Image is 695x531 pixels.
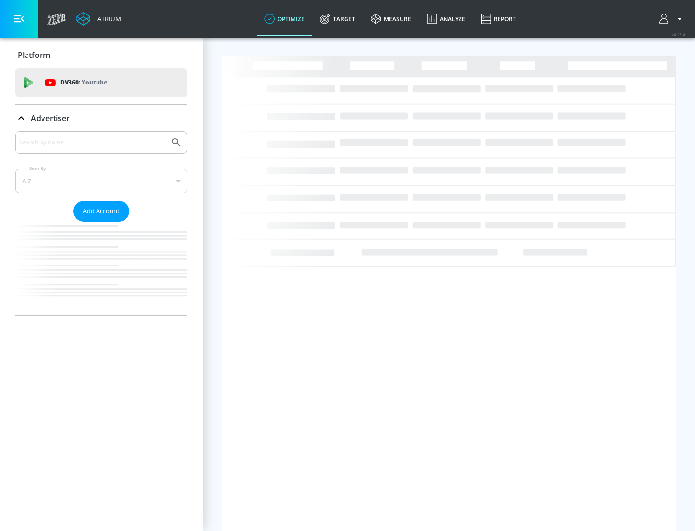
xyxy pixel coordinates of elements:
p: Advertiser [31,113,69,124]
a: Atrium [76,12,121,26]
a: Target [312,1,363,36]
p: DV360: [60,77,107,88]
span: Add Account [83,206,120,217]
a: Report [473,1,524,36]
input: Search by name [19,136,166,149]
a: Analyze [419,1,473,36]
nav: list of Advertiser [15,222,187,315]
div: Platform [15,42,187,69]
div: Advertiser [15,131,187,315]
a: measure [363,1,419,36]
p: Youtube [82,77,107,87]
div: DV360: Youtube [15,68,187,97]
div: A-Z [15,169,187,193]
div: Atrium [94,14,121,23]
label: Sort By [28,166,48,172]
p: Platform [18,50,50,60]
span: v 4.25.4 [672,32,685,37]
a: optimize [257,1,312,36]
div: Advertiser [15,105,187,132]
button: Add Account [73,201,129,222]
